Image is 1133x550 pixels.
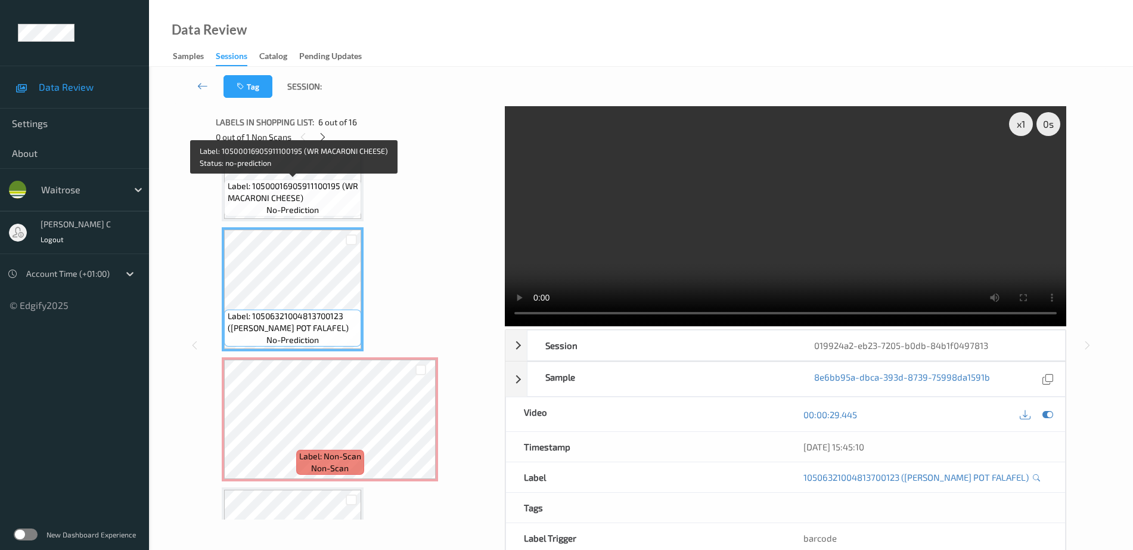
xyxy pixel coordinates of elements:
div: x 1 [1009,112,1033,136]
div: Data Review [172,24,247,36]
div: Pending Updates [299,50,362,65]
a: Samples [173,48,216,65]
div: [DATE] 15:45:10 [803,441,1047,453]
div: Video [506,397,786,431]
div: Sessions [216,50,247,66]
span: non-scan [311,462,349,474]
span: 6 out of 16 [318,116,357,128]
span: Label: 10500016905911100195 (WR MACARONI CHEESE) [228,180,359,204]
span: Session: [287,81,322,92]
div: Session [527,330,796,360]
div: Sample8e6bb95a-dbca-393d-8739-75998da1591b [505,361,1066,397]
span: no-prediction [266,334,319,346]
div: 019924a2-eb23-7205-b0db-84b1f0497813 [796,330,1065,360]
a: 10506321004813700123 ([PERSON_NAME] POT FALAFEL) [803,471,1029,483]
a: Catalog [259,48,299,65]
span: Label: 10506321004813700123 ([PERSON_NAME] POT FALAFEL) [228,310,359,334]
div: Sample [527,362,796,396]
a: 8e6bb95a-dbca-393d-8739-75998da1591b [814,371,990,387]
span: no-prediction [266,204,319,216]
div: Catalog [259,50,287,65]
div: Timestamp [506,432,786,462]
a: Pending Updates [299,48,374,65]
button: Tag [224,75,272,98]
div: Tags [506,493,786,523]
div: Label [506,462,786,492]
a: 00:00:29.445 [803,409,857,421]
a: Sessions [216,48,259,66]
div: 0 s [1036,112,1060,136]
div: Session019924a2-eb23-7205-b0db-84b1f0497813 [505,330,1066,361]
div: Samples [173,50,204,65]
span: Label: Non-Scan [299,450,361,462]
span: Labels in shopping list: [216,116,314,128]
div: 0 out of 1 Non Scans [216,129,496,144]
